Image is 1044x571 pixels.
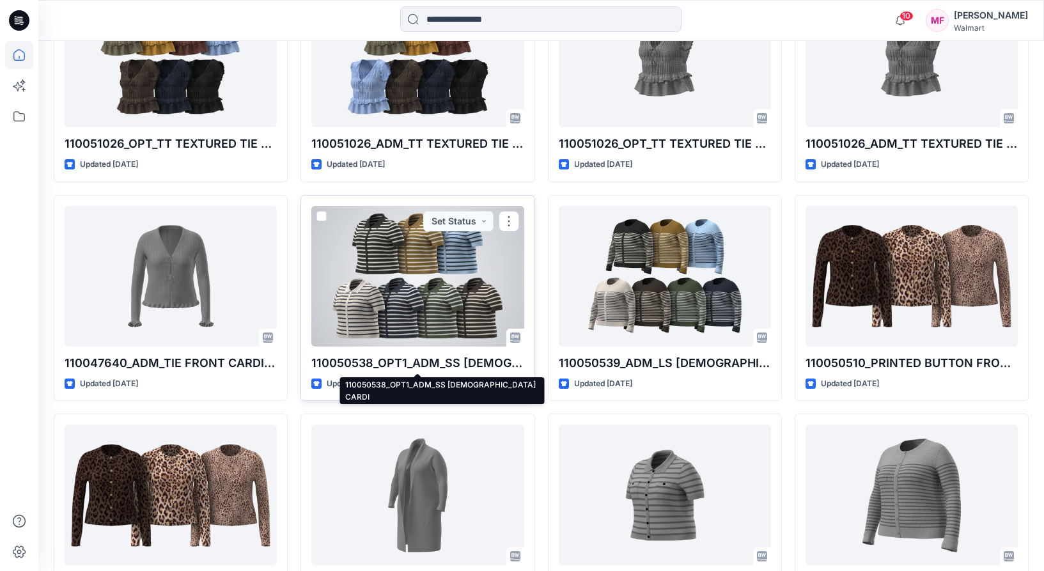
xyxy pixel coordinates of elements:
[806,354,1018,372] p: 110050510_PRINTED BUTTON FRONT CARDIGAN
[65,135,277,153] p: 110051026_OPT_TT TEXTURED TIE FRONT TOP
[327,158,385,171] p: Updated [DATE]
[65,425,277,565] a: 110050510_PRINTED BUTTON FRONT CARDIGAN
[574,377,632,391] p: Updated [DATE]
[311,206,524,347] a: 110050538_OPT1_ADM_SS LADY CARDI
[65,206,277,347] a: 110047640_ADM_TIE FRONT CARDIGAN
[806,206,1018,347] a: 110050510_PRINTED BUTTON FRONT CARDIGAN
[559,206,771,347] a: 110050539_ADM_LS LADY CARDI
[311,135,524,153] p: 110051026_ADM_TT TEXTURED TIE FRONT TOP
[80,377,138,391] p: Updated [DATE]
[311,354,524,372] p: 110050538_OPT1_ADM_SS [DEMOGRAPHIC_DATA] CARDI
[559,354,771,372] p: 110050539_ADM_LS [DEMOGRAPHIC_DATA] CARDI
[900,11,914,21] span: 10
[926,9,949,32] div: MF
[954,8,1028,23] div: [PERSON_NAME]
[559,135,771,153] p: 110051026_OPT_TT TEXTURED TIE FRONT TOP
[559,425,771,565] a: 110050538_ADM_SS LADY CARDI
[954,23,1028,33] div: Walmart
[80,158,138,171] p: Updated [DATE]
[574,158,632,171] p: Updated [DATE]
[821,158,879,171] p: Updated [DATE]
[327,377,385,391] p: Updated [DATE]
[65,354,277,372] p: 110047640_ADM_TIE FRONT CARDIGAN
[311,425,524,565] a: 110050540_ADM_OPEN FRONT LONG CARDIGAN
[806,425,1018,565] a: 110050539_ADM_LS LADY CARDI
[806,135,1018,153] p: 110051026_ADM_TT TEXTURED TIE FRONT TOP
[821,377,879,391] p: Updated [DATE]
